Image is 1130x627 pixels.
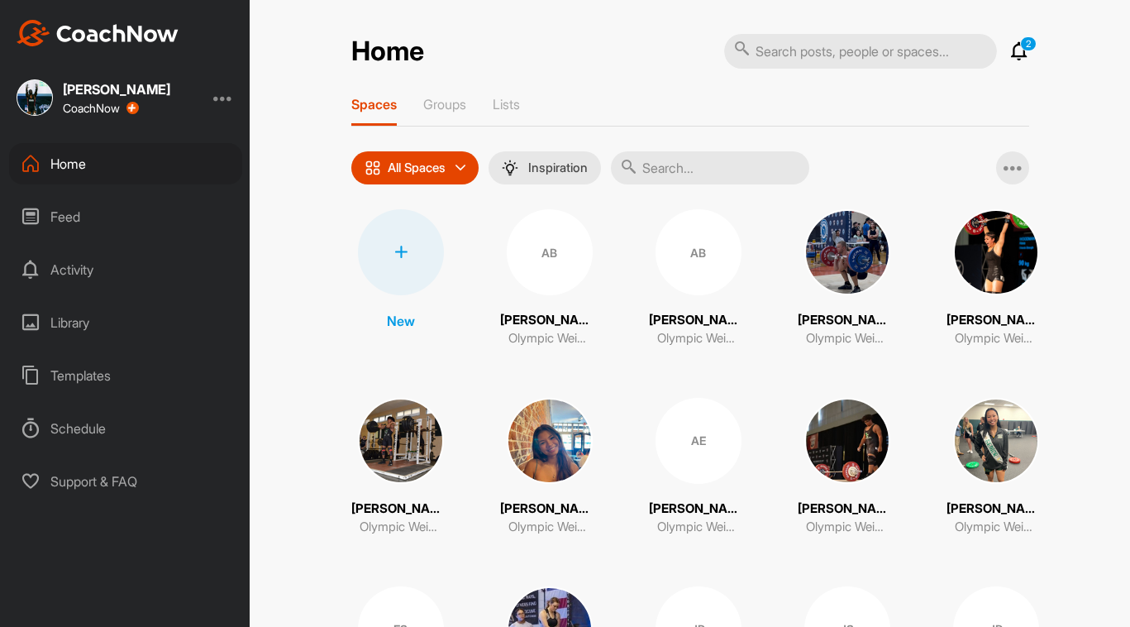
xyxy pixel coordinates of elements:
[351,36,424,68] h2: Home
[656,209,741,295] div: AB
[388,161,446,175] p: All Spaces
[953,398,1039,484] img: square_b3352441b97a58acde0c1847f26489e6.jpg
[17,79,53,116] img: square_bbf18832a8e853abb003d0da2e2b2533.jpg
[953,209,1039,295] img: square_ed5d0fd56833d14e6c69dbb5aa9259b4.jpg
[493,96,520,112] p: Lists
[806,329,889,348] p: Olympic Weightlifting
[804,209,890,295] img: square_5a9090169eadc554c443cab7d53248ac.jpg
[9,355,242,396] div: Templates
[955,518,1037,537] p: Olympic Weightlifting
[508,329,591,348] p: Olympic Weightlifting
[649,398,748,537] a: AE[PERSON_NAME]Olympic Weightlifting
[351,96,397,112] p: Spaces
[724,34,997,69] input: Search posts, people or spaces...
[500,311,599,330] p: [PERSON_NAME]
[358,398,444,484] img: square_185f63103bb176d6f7482c015ce89c67.jpg
[502,160,518,176] img: menuIcon
[508,518,591,537] p: Olympic Weightlifting
[17,20,179,46] img: CoachNow
[500,500,599,519] p: [PERSON_NAME]
[365,160,381,176] img: icon
[798,209,897,348] a: [PERSON_NAME]Olympic Weightlifting
[1020,36,1037,51] p: 2
[9,143,242,184] div: Home
[804,398,890,484] img: square_2bda94716e32ed5c4ce64ecd272f8042.jpg
[423,96,466,112] p: Groups
[500,398,599,537] a: [PERSON_NAME]Olympic Weightlifting
[946,209,1046,348] a: [PERSON_NAME]Olympic Weightlifting
[360,518,442,537] p: Olympic Weightlifting
[649,500,748,519] p: [PERSON_NAME]
[611,151,809,184] input: Search...
[946,500,1046,519] p: [PERSON_NAME]
[9,302,242,343] div: Library
[387,311,415,331] p: New
[649,209,748,348] a: AB[PERSON_NAME]Olympic Weightlifting
[528,161,588,175] p: Inspiration
[351,500,451,519] p: [PERSON_NAME]
[63,102,139,115] div: CoachNow
[9,249,242,290] div: Activity
[9,196,242,237] div: Feed
[946,398,1046,537] a: [PERSON_NAME]Olympic Weightlifting
[657,518,740,537] p: Olympic Weightlifting
[656,398,741,484] div: AE
[806,518,889,537] p: Olympic Weightlifting
[507,398,593,484] img: square_d6cda802327befa5283c2881bc4bdc68.jpg
[351,398,451,537] a: [PERSON_NAME]Olympic Weightlifting
[649,311,748,330] p: [PERSON_NAME]
[657,329,740,348] p: Olympic Weightlifting
[507,209,593,295] div: AB
[798,311,897,330] p: [PERSON_NAME]
[798,398,897,537] a: [PERSON_NAME]Olympic Weightlifting
[955,329,1037,348] p: Olympic Weightlifting
[9,461,242,502] div: Support & FAQ
[9,408,242,449] div: Schedule
[500,209,599,348] a: AB[PERSON_NAME]Olympic Weightlifting
[946,311,1046,330] p: [PERSON_NAME]
[798,500,897,519] p: [PERSON_NAME]
[63,83,170,96] div: [PERSON_NAME]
